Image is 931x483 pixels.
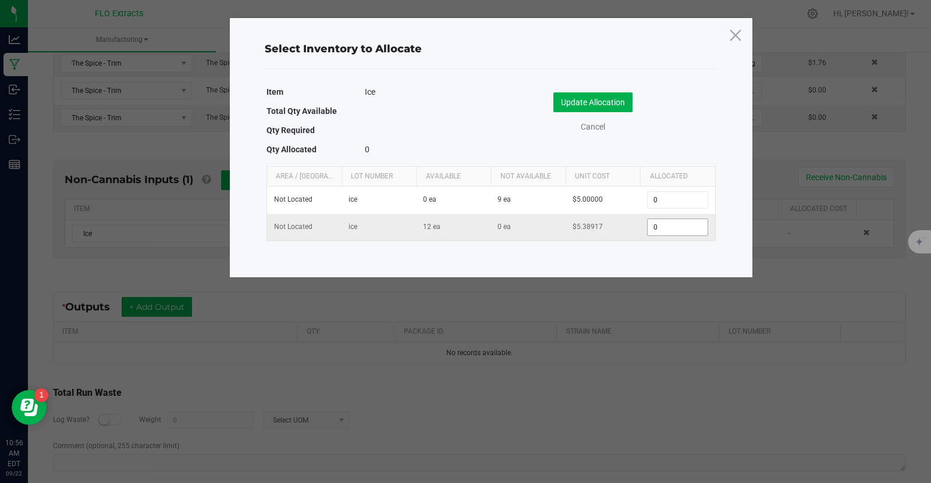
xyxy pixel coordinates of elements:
[365,86,375,98] span: Ice
[573,223,603,231] span: $5.38917
[274,223,312,231] span: Not Located
[342,187,416,214] td: ice
[266,141,317,158] label: Qty Allocated
[34,388,48,402] iframe: Resource center unread badge
[573,195,603,203] span: $5.00000
[566,167,640,187] th: Unit Cost
[553,92,632,112] button: Update Allocation
[570,121,616,133] a: Cancel
[265,42,422,55] span: Select Inventory to Allocate
[416,167,491,187] th: Available
[274,195,312,203] span: Not Located
[266,84,283,100] label: Item
[266,103,337,119] label: Total Qty Available
[423,195,436,203] span: 0 ea
[12,390,47,425] iframe: Resource center
[342,167,416,187] th: Lot Number
[498,195,511,203] span: 9 ea
[365,145,369,154] span: 0
[342,214,416,241] td: ice
[266,122,315,138] label: Qty Required
[498,223,511,231] span: 0 ea
[423,223,440,231] span: 12 ea
[640,167,715,187] th: Allocated
[267,167,342,187] th: Area / [GEOGRAPHIC_DATA]
[491,167,565,187] th: Not Available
